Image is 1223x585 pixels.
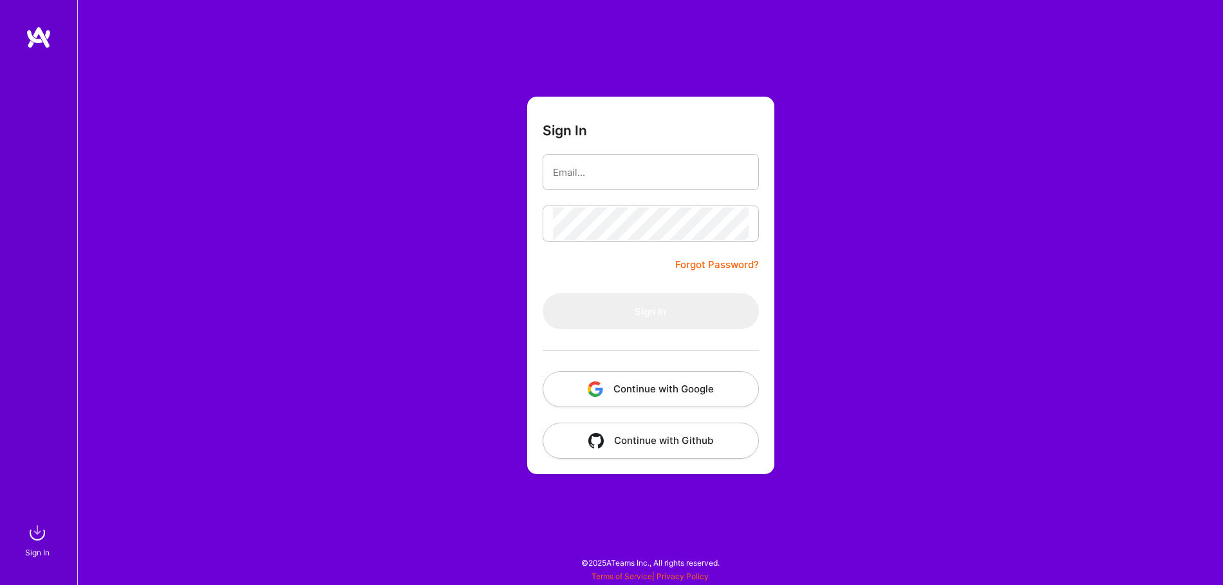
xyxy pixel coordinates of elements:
[24,520,50,546] img: sign in
[26,26,51,49] img: logo
[543,423,759,459] button: Continue with Github
[543,122,587,139] h3: Sign In
[77,546,1223,579] div: © 2025 ATeams Inc., All rights reserved.
[657,571,709,581] a: Privacy Policy
[592,571,709,581] span: |
[588,433,604,448] img: icon
[543,293,759,329] button: Sign In
[588,381,603,397] img: icon
[553,156,749,189] input: Email...
[592,571,652,581] a: Terms of Service
[675,257,759,273] a: Forgot Password?
[25,546,50,559] div: Sign In
[27,520,50,559] a: sign inSign In
[543,371,759,407] button: Continue with Google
